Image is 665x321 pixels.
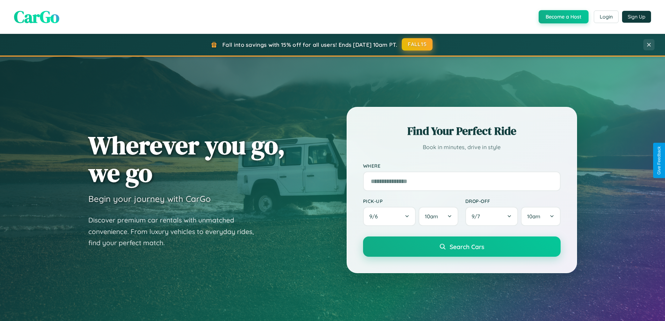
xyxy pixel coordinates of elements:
[402,38,433,51] button: FALL15
[363,236,561,257] button: Search Cars
[539,10,589,23] button: Become a Host
[88,194,211,204] h3: Begin your journey with CarGo
[363,207,416,226] button: 9/6
[363,198,458,204] label: Pick-up
[657,146,662,175] div: Give Feedback
[472,213,483,220] span: 9 / 7
[527,213,540,220] span: 10am
[465,207,518,226] button: 9/7
[369,213,381,220] span: 9 / 6
[363,142,561,152] p: Book in minutes, drive in style
[465,198,561,204] label: Drop-off
[88,131,285,187] h1: Wherever you go, we go
[363,163,561,169] label: Where
[363,123,561,139] h2: Find Your Perfect Ride
[222,41,397,48] span: Fall into savings with 15% off for all users! Ends [DATE] 10am PT.
[419,207,458,226] button: 10am
[450,243,484,250] span: Search Cars
[88,214,263,249] p: Discover premium car rentals with unmatched convenience. From luxury vehicles to everyday rides, ...
[521,207,560,226] button: 10am
[622,11,651,23] button: Sign Up
[425,213,438,220] span: 10am
[14,5,59,28] span: CarGo
[594,10,619,23] button: Login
